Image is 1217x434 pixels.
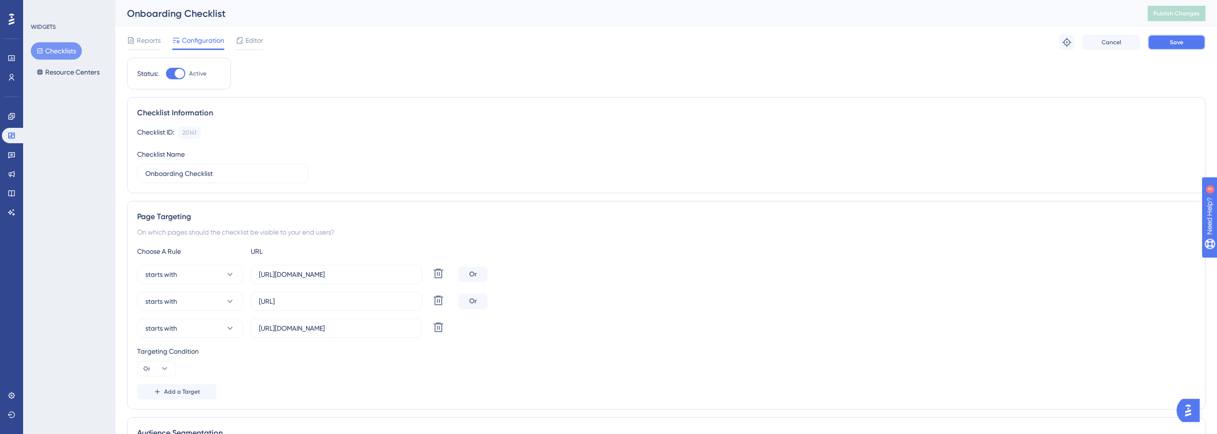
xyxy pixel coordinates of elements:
div: Checklist Information [137,107,1195,119]
span: starts with [145,322,177,334]
button: Save [1148,35,1205,50]
input: yourwebsite.com/path [259,296,414,307]
button: starts with [137,265,243,284]
div: Onboarding Checklist [127,7,1124,20]
input: yourwebsite.com/path [259,323,414,334]
input: yourwebsite.com/path [259,269,414,280]
div: 3 [67,5,70,12]
button: Publish Changes [1148,6,1205,21]
span: Save [1170,38,1183,46]
span: Editor [245,35,263,46]
iframe: UserGuiding AI Assistant Launcher [1177,396,1205,425]
span: Or [143,365,150,372]
button: starts with [137,319,243,338]
div: URL [251,246,357,257]
span: Configuration [182,35,224,46]
input: Type your Checklist name [145,168,300,179]
span: Reports [137,35,161,46]
span: Cancel [1102,38,1121,46]
span: Need Help? [23,2,60,14]
div: On which pages should the checklist be visible to your end users? [137,226,1195,238]
div: Checklist Name [137,149,185,160]
div: Or [459,267,487,282]
div: Checklist ID: [137,126,174,139]
div: Status: [137,68,158,79]
span: Add a Target [164,388,200,396]
button: Add a Target [137,384,217,399]
span: starts with [145,296,177,307]
span: Active [189,70,206,77]
div: Targeting Condition [137,346,1195,357]
div: 20141 [182,129,196,136]
div: WIDGETS [31,23,56,31]
button: Or [137,361,176,376]
div: Or [459,294,487,309]
div: Choose A Rule [137,246,243,257]
span: Publish Changes [1153,10,1200,17]
span: starts with [145,269,177,280]
button: starts with [137,292,243,311]
button: Cancel [1082,35,1140,50]
div: Page Targeting [137,211,1195,223]
button: Checklists [31,42,82,60]
button: Resource Centers [31,63,105,81]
